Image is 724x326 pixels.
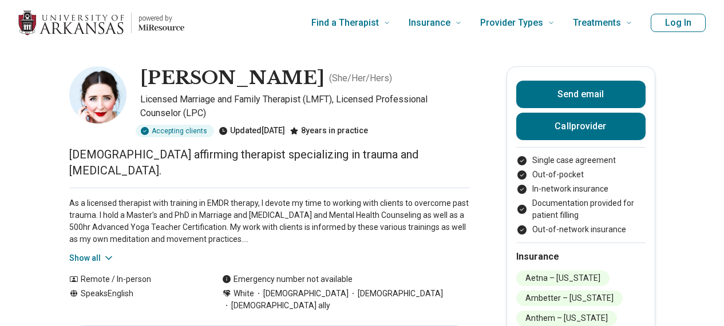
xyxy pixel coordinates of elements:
ul: Payment options [516,154,646,236]
img: Morgan McGowan, Licensed Marriage and Family Therapist (LMFT) [69,66,126,124]
button: Show all [69,252,114,264]
p: [DEMOGRAPHIC_DATA] affirming therapist specializing in trauma and [MEDICAL_DATA]. [69,146,470,178]
span: Treatments [573,15,621,31]
li: Single case agreement [516,154,646,166]
li: Ambetter – [US_STATE] [516,291,623,306]
div: Emergency number not available [222,273,353,285]
li: Documentation provided for patient filling [516,197,646,221]
li: Out-of-network insurance [516,224,646,236]
li: In-network insurance [516,183,646,195]
button: Callprovider [516,113,646,140]
span: White [234,288,254,300]
span: Insurance [409,15,450,31]
p: Licensed Marriage and Family Therapist (LMFT), Licensed Professional Counselor (LPC) [140,93,470,120]
div: Remote / In-person [69,273,199,285]
h1: [PERSON_NAME] [140,66,325,90]
span: [DEMOGRAPHIC_DATA] ally [222,300,330,312]
div: Updated [DATE] [219,125,285,137]
span: Find a Therapist [311,15,379,31]
h2: Insurance [516,250,646,264]
li: Out-of-pocket [516,169,646,181]
li: Anthem – [US_STATE] [516,311,617,326]
span: Provider Types [480,15,543,31]
a: Home page [18,5,184,41]
span: [DEMOGRAPHIC_DATA] [254,288,349,300]
div: 8 years in practice [290,125,368,137]
div: Accepting clients [136,125,214,137]
p: powered by [139,14,184,23]
li: Aetna – [US_STATE] [516,271,610,286]
button: Log In [651,14,706,32]
span: [DEMOGRAPHIC_DATA] [349,288,443,300]
p: ( She/Her/Hers ) [329,71,392,85]
div: Speaks English [69,288,199,312]
p: As a licensed therapist with training in EMDR therapy, I devote my time to working with clients t... [69,197,470,245]
button: Send email [516,81,646,108]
